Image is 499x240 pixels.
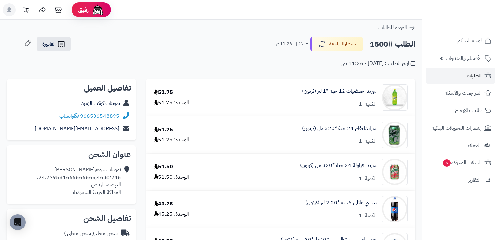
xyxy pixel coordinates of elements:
[454,13,493,27] img: logo-2.png
[35,125,119,132] a: [EMAIL_ADDRESS][DOMAIN_NAME]
[154,89,173,96] div: 51.75
[42,40,56,48] span: الفاتورة
[382,196,407,222] img: 1747594021-514wrKpr-GL._AC_SL1500-90x90.jpg
[445,88,482,98] span: المراجعات والأسئلة
[468,176,481,185] span: التقارير
[382,122,407,148] img: 1747575813-723a6ae2-fa60-4825-88e0-7228c659-90x90.jpg
[426,137,495,153] a: العملاء
[80,112,119,120] a: 966506548895
[154,163,173,171] div: 51.50
[370,37,415,51] h2: الطلب #1500
[442,158,482,167] span: السلات المتروكة
[154,99,189,107] div: الوحدة: 51.75
[432,123,482,132] span: إشعارات التحويلات البنكية
[300,162,377,169] a: ميرندا فراولة 24 حبة *320 مل (كرتون)
[302,87,377,95] a: ميرندا حمضيات 12 حبة *1 لتر (كرتون)
[154,126,173,133] div: 51.25
[154,173,189,181] div: الوحدة: 51.50
[378,24,415,32] a: العودة للطلبات
[382,84,407,111] img: 1747566256-XP8G23evkchGmxKUr8YaGb2gsq2hZno4-90x90.jpg
[457,36,482,45] span: لوحة التحكم
[154,210,189,218] div: الوحدة: 45.25
[154,200,173,208] div: 45.25
[91,3,104,16] img: ai-face.png
[12,151,131,158] h2: عنوان الشحن
[426,33,495,49] a: لوحة التحكم
[310,37,363,51] button: بانتظار المراجعة
[64,229,94,237] span: ( شحن مجاني )
[382,159,407,185] img: 1747576303-06752a6b-06ed-46a8-a313-91f47270-90x90.jpg
[359,212,377,219] div: الكمية: 1
[17,3,34,18] a: تحديثات المنصة
[37,166,121,196] div: تموينات جوهر[PERSON_NAME] 24.779581666666665,46.82746، النهضة، الرياض المملكة العربية السعودية
[426,103,495,118] a: طلبات الإرجاع
[10,214,26,230] div: Open Intercom Messenger
[274,41,309,47] small: [DATE] - 11:26 ص
[359,175,377,182] div: الكمية: 1
[426,85,495,101] a: المراجعات والأسئلة
[64,230,118,237] div: شحن مجاني
[305,199,377,206] a: بيبسي عائلي 6حبة *2.20 لتر (كرتون)
[443,159,451,167] span: 6
[37,37,71,51] a: الفاتورة
[426,68,495,84] a: الطلبات
[455,106,482,115] span: طلبات الإرجاع
[81,99,120,107] a: تموينات كوكب الزمرد
[378,24,407,32] span: العودة للطلبات
[426,120,495,136] a: إشعارات التحويلات البنكية
[12,84,131,92] h2: تفاصيل العميل
[302,125,377,132] a: ميراندا تفاح 24 حبة *320 مل (كرتون)
[467,71,482,80] span: الطلبات
[341,60,415,67] div: تاريخ الطلب : [DATE] - 11:26 ص
[359,137,377,145] div: الكمية: 1
[426,172,495,188] a: التقارير
[468,141,481,150] span: العملاء
[12,214,131,222] h2: تفاصيل الشحن
[426,155,495,171] a: السلات المتروكة6
[446,54,482,63] span: الأقسام والمنتجات
[78,6,89,14] span: رفيق
[359,100,377,108] div: الكمية: 1
[154,136,189,144] div: الوحدة: 51.25
[59,112,79,120] a: واتساب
